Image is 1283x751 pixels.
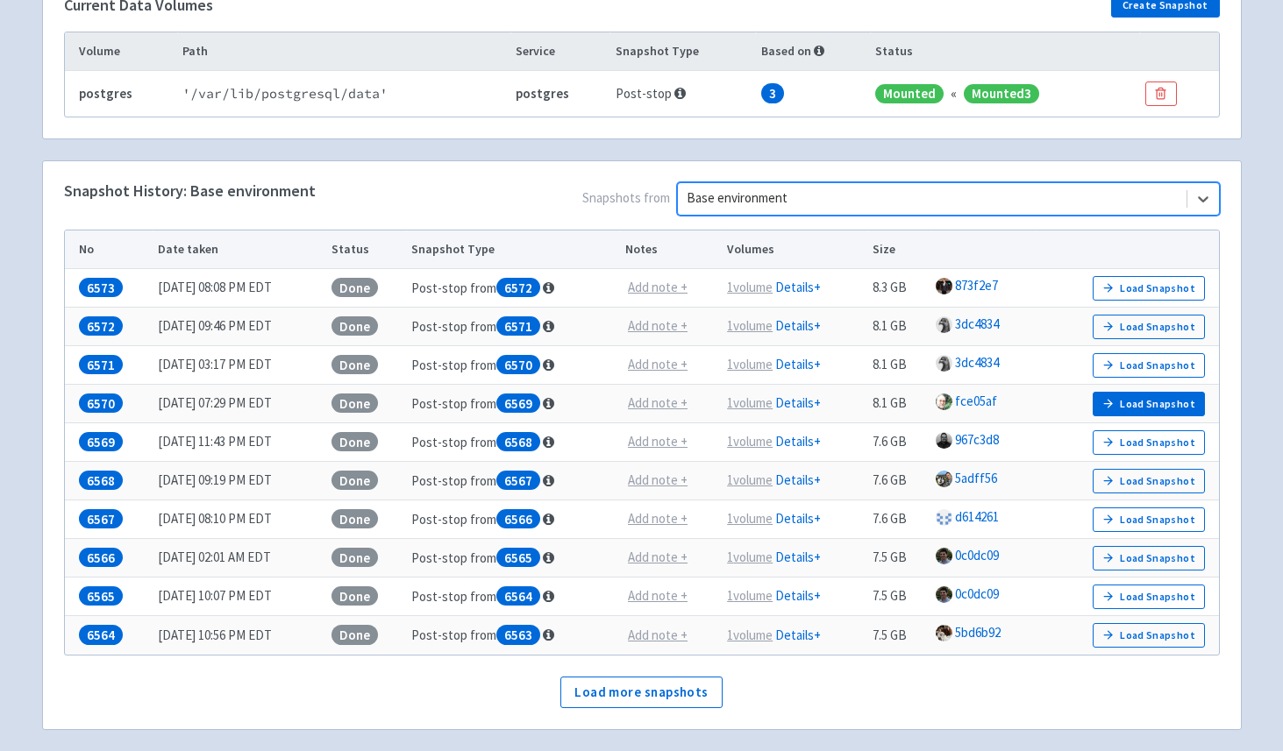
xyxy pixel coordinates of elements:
[510,32,610,71] th: Service
[496,586,540,606] span: 6564
[727,471,773,488] u: 1 volume
[1093,430,1205,455] button: Load Snapshot
[955,470,997,486] a: 5adff56
[755,32,870,71] th: Based on
[727,279,773,295] u: 1 volume
[867,462,930,500] td: 7.6 GB
[326,230,406,269] th: Status
[775,510,821,527] a: Details+
[727,627,773,643] u: 1 volume
[406,539,620,577] td: Post-stop from
[775,279,821,295] a: Details+
[406,308,620,346] td: Post-stop from
[867,577,930,616] td: 7.5 GB
[331,432,378,452] span: Done
[775,549,821,565] a: Details+
[496,432,540,452] span: 6568
[331,316,378,337] span: Done
[177,32,510,71] th: Path
[406,269,620,308] td: Post-stop from
[153,230,326,269] th: Date taken
[620,230,722,269] th: Notes
[560,677,723,708] button: Load more snapshots
[722,230,867,269] th: Volumes
[955,624,1001,641] a: 5bd6b92
[775,627,821,643] a: Details+
[153,423,326,462] td: [DATE] 11:43 PM EDT
[1093,276,1205,301] button: Load Snapshot
[316,182,1220,223] span: Snapshots from
[79,355,123,375] span: 6571
[79,625,123,645] span: 6564
[406,500,620,539] td: Post-stop from
[65,32,177,71] th: Volume
[628,471,688,488] u: Add note +
[1093,469,1205,493] button: Load Snapshot
[331,355,378,375] span: Done
[628,587,688,604] u: Add note +
[406,385,620,423] td: Post-stop from
[1093,585,1205,609] button: Load Snapshot
[867,423,930,462] td: 7.6 GB
[867,269,930,308] td: 8.3 GB
[727,356,773,372] u: 1 volume
[1093,623,1205,648] button: Load Snapshot
[867,308,930,346] td: 8.1 GB
[79,471,123,491] span: 6568
[496,509,540,529] span: 6566
[1093,353,1205,378] button: Load Snapshot
[609,32,755,71] th: Snapshot Type
[79,316,123,337] span: 6572
[761,83,784,103] span: 3
[727,587,773,604] u: 1 volume
[406,462,620,500] td: Post-stop from
[616,85,686,102] span: Post-stop
[775,433,821,450] a: Details+
[79,393,123,414] span: 6570
[153,577,326,616] td: [DATE] 10:07 PM EDT
[867,346,930,385] td: 8.1 GB
[79,278,123,298] span: 6573
[955,585,999,602] a: 0c0dc09
[775,356,821,372] a: Details+
[65,230,153,269] th: No
[331,278,378,298] span: Done
[775,471,821,488] a: Details+
[331,509,378,529] span: Done
[955,277,998,294] a: 873f2e7
[867,385,930,423] td: 8.1 GB
[496,625,540,645] span: 6563
[628,433,688,450] u: Add note +
[331,393,378,414] span: Done
[955,393,997,409] a: fce05af
[153,385,326,423] td: [DATE] 07:29 PM EDT
[331,586,378,606] span: Done
[331,548,378,568] span: Done
[628,279,688,295] u: Add note +
[628,356,688,372] u: Add note +
[727,394,773,411] u: 1 volume
[79,509,123,529] span: 6567
[406,577,620,616] td: Post-stop from
[64,182,316,200] h4: Snapshot History: Base environment
[964,84,1039,104] span: Mounted 3
[955,431,999,448] a: 967c3d8
[955,354,999,371] a: 3dc4834
[628,627,688,643] u: Add note +
[79,548,123,568] span: 6566
[775,394,821,411] a: Details+
[867,230,930,269] th: Size
[496,548,540,568] span: 6565
[727,510,773,527] u: 1 volume
[875,84,944,104] span: Mounted
[951,84,957,104] div: «
[496,278,540,298] span: 6572
[153,462,326,500] td: [DATE] 09:19 PM EDT
[153,539,326,577] td: [DATE] 02:01 AM EDT
[406,346,620,385] td: Post-stop from
[496,355,540,375] span: 6570
[496,316,540,337] span: 6571
[406,230,620,269] th: Snapshot Type
[153,346,326,385] td: [DATE] 03:17 PM EDT
[628,549,688,565] u: Add note +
